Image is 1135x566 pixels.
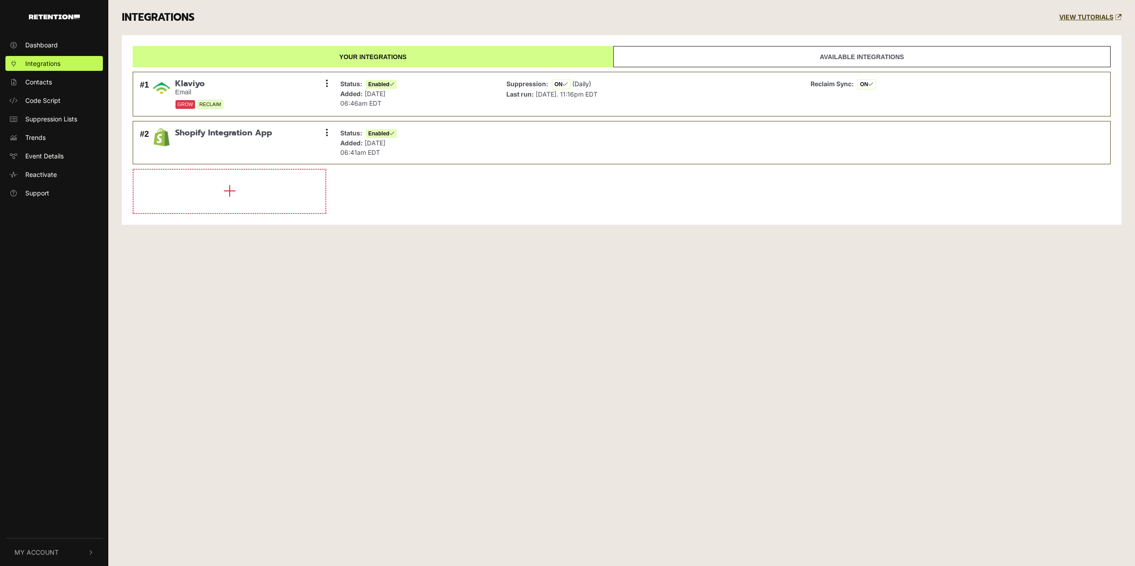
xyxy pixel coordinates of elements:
span: ON [857,79,876,89]
img: Shopify Integration App [153,128,171,146]
a: Dashboard [5,37,103,52]
a: Reactivate [5,167,103,182]
span: GROW [175,100,195,109]
a: Support [5,186,103,200]
strong: Status: [340,80,362,88]
strong: Status: [340,129,362,137]
img: Retention.com [29,14,80,19]
strong: Suppression: [506,80,548,88]
img: Klaviyo [153,79,171,97]
span: (Daily) [572,80,591,88]
strong: Added: [340,90,363,97]
span: Support [25,188,49,198]
span: [DATE] 06:46am EDT [340,90,385,107]
button: My Account [5,538,103,566]
span: Code Script [25,96,60,105]
span: My Account [14,547,59,557]
span: ON [552,79,570,89]
span: Trends [25,133,46,142]
span: Suppression Lists [25,114,77,124]
h3: INTEGRATIONS [122,11,195,24]
span: Shopify Integration App [175,128,272,138]
strong: Last run: [506,90,534,98]
span: Contacts [25,77,52,87]
a: Integrations [5,56,103,71]
a: VIEW TUTORIALS [1059,14,1121,21]
a: Event Details [5,148,103,163]
small: Email [175,88,223,96]
span: Dashboard [25,40,58,50]
span: Klaviyo [175,79,223,89]
span: Reactivate [25,170,57,179]
a: Your integrations [133,46,613,67]
a: Contacts [5,74,103,89]
a: Suppression Lists [5,111,103,126]
div: #2 [140,128,149,157]
strong: Reclaim Sync: [811,80,854,88]
strong: Added: [340,139,363,147]
a: Code Script [5,93,103,108]
a: Trends [5,130,103,145]
span: Integrations [25,59,60,68]
span: Enabled [366,129,397,138]
div: #1 [140,79,149,110]
span: Event Details [25,151,64,161]
span: Enabled [366,80,397,89]
span: RECLAIM [197,100,223,109]
span: [DATE]. 11:16pm EDT [536,90,598,98]
a: Available integrations [613,46,1111,67]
